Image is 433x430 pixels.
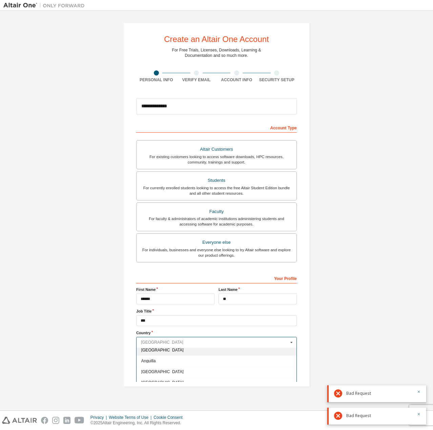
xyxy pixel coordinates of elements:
[141,216,292,227] div: For faculty & administrators of academic institutions administering students and accessing softwa...
[346,413,371,418] span: Bad Request
[3,2,88,9] img: Altair One
[141,238,292,247] div: Everyone else
[141,207,292,216] div: Faculty
[63,417,70,424] img: linkedin.svg
[109,415,153,420] div: Website Terms of Use
[141,154,292,165] div: For existing customers looking to access software downloads, HPC resources, community, trainings ...
[177,77,217,83] div: Verify Email
[136,122,297,133] div: Account Type
[90,420,187,426] p: © 2025 Altair Engineering, Inc. All Rights Reserved.
[90,415,109,420] div: Privacy
[136,287,214,292] label: First Name
[136,273,297,283] div: Your Profile
[257,77,297,83] div: Security Setup
[41,417,48,424] img: facebook.svg
[216,77,257,83] div: Account Info
[141,370,292,374] span: [GEOGRAPHIC_DATA]
[2,417,37,424] img: altair_logo.svg
[141,348,292,352] span: [GEOGRAPHIC_DATA]
[172,47,261,58] div: For Free Trials, Licenses, Downloads, Learning & Documentation and so much more.
[136,330,297,336] label: Country
[219,287,297,292] label: Last Name
[141,359,292,363] span: Anguilla
[153,415,186,420] div: Cookie Consent
[75,417,84,424] img: youtube.svg
[52,417,59,424] img: instagram.svg
[141,145,292,154] div: Altair Customers
[164,35,269,43] div: Create an Altair One Account
[141,185,292,196] div: For currently enrolled students looking to access the free Altair Student Edition bundle and all ...
[141,247,292,258] div: For individuals, businesses and everyone else looking to try Altair software and explore our prod...
[141,176,292,185] div: Students
[141,381,292,385] span: [GEOGRAPHIC_DATA]
[346,391,371,396] span: Bad Request
[136,77,177,83] div: Personal Info
[136,308,297,314] label: Job Title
